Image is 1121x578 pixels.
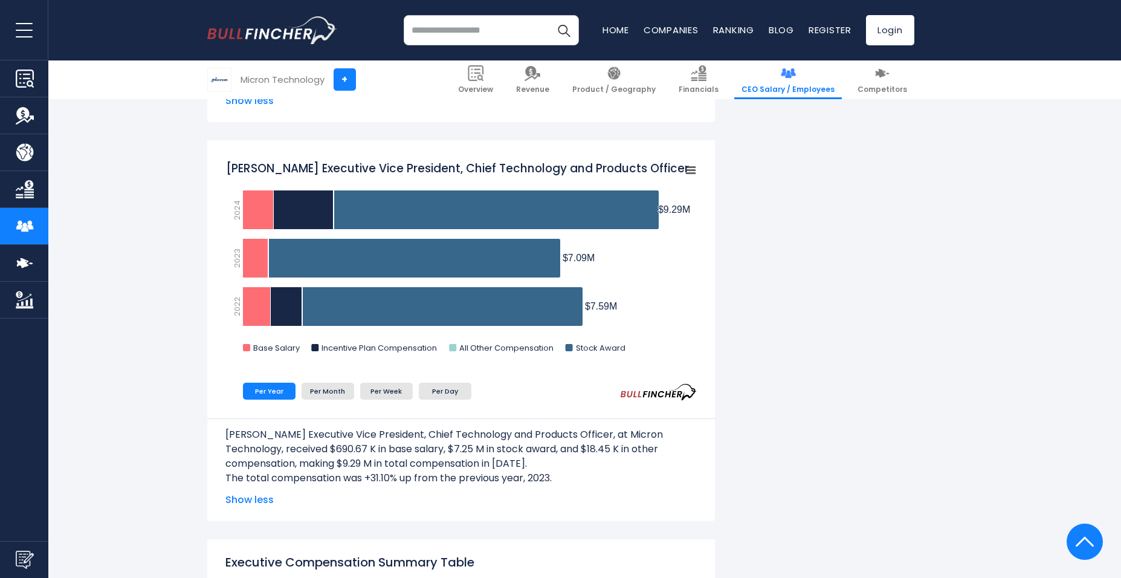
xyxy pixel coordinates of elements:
span: CEO Salary / Employees [741,85,835,94]
img: bullfincher logo [207,16,337,44]
a: Blog [769,24,794,36]
text: All Other Compensation [459,342,554,354]
text: 2023 [231,248,242,268]
a: Revenue [509,60,557,99]
a: Competitors [850,60,914,99]
p: [PERSON_NAME] Executive Vice President, Chief Technology and Products Officer, at Micron Technolo... [225,427,697,471]
span: Revenue [516,85,549,94]
li: Per Day [419,383,471,400]
img: MU logo [208,68,231,91]
a: CEO Salary / Employees [734,60,842,99]
svg: Scott DeBoer Executive Vice President, Chief Technology and Products Officer [225,154,697,366]
li: Per Month [302,383,354,400]
text: 2024 [231,200,242,220]
a: Financials [671,60,726,99]
span: Show less [225,94,697,108]
a: + [334,68,356,91]
span: Overview [458,85,493,94]
button: Search [549,15,579,45]
a: Home [602,24,629,36]
span: Competitors [858,85,907,94]
a: Product / Geography [565,60,663,99]
a: Companies [644,24,699,36]
tspan: $7.59M [584,301,616,311]
h2: Executive Compensation Summary Table [225,553,697,571]
tspan: $7.09M [562,253,594,263]
text: Base Salary [253,342,300,354]
a: Go to homepage [207,16,337,44]
div: Micron Technology [241,73,325,86]
a: Login [866,15,914,45]
text: 2022 [231,297,242,316]
p: The total compensation was +31.10% up from the previous year, 2023. [225,471,697,485]
a: Overview [451,60,500,99]
span: Product / Geography [572,85,656,94]
text: Stock Award [575,342,625,354]
li: Per Week [360,383,413,400]
text: Incentive Plan Compensation [321,342,437,354]
li: Per Year [243,383,296,400]
a: Register [809,24,851,36]
span: Financials [679,85,719,94]
tspan: [PERSON_NAME] Executive Vice President, Chief Technology and Products Officer [225,161,688,177]
tspan: $9.29M [657,204,690,215]
a: Ranking [713,24,754,36]
span: Show less [225,493,697,507]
